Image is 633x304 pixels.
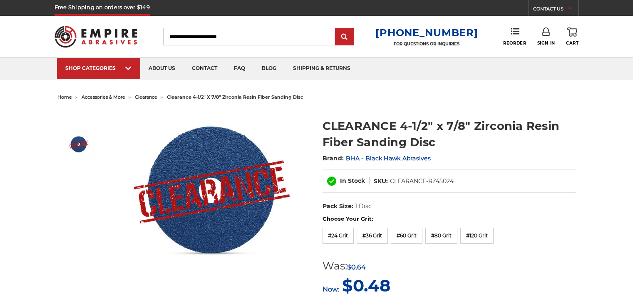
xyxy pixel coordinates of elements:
[184,58,226,79] a: contact
[323,258,390,274] div: Was:
[342,275,390,296] span: $0.48
[566,40,578,46] span: Cart
[355,202,372,211] dd: 1 Disc
[285,58,359,79] a: shipping & returns
[503,27,526,45] a: Reorder
[323,215,576,223] label: Choose Your Grit:
[503,40,526,46] span: Reorder
[55,20,138,53] img: Empire Abrasives
[129,109,295,275] img: CLEARANCE 4-1/2" zirc resin fiber disc
[323,118,576,150] h1: CLEARANCE 4-1/2" x 7/8" Zirconia Resin Fiber Sanding Disc
[167,94,303,100] span: clearance 4-1/2" x 7/8" zirconia resin fiber sanding disc
[135,94,157,100] a: clearance
[340,177,365,184] span: In Stock
[57,94,72,100] a: home
[65,65,132,71] div: SHOP CATEGORIES
[346,154,431,162] a: BHA - Black Hawk Abrasives
[226,58,253,79] a: faq
[323,154,344,162] span: Brand:
[537,40,555,46] span: Sign In
[323,202,353,211] dt: Pack Size:
[82,94,125,100] a: accessories & more
[375,27,478,39] a: [PHONE_NUMBER]
[323,285,339,293] span: Now:
[374,177,388,186] dt: SKU:
[140,58,184,79] a: about us
[566,27,578,46] a: Cart
[533,4,578,16] a: CONTACT US
[390,177,454,186] dd: CLEARANCE-RZ45024
[336,29,353,45] input: Submit
[347,263,366,271] span: $0.64
[253,58,285,79] a: blog
[375,41,478,47] p: FOR QUESTIONS OR INQUIRIES
[68,134,89,155] img: CLEARANCE 4-1/2" zirc resin fiber disc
